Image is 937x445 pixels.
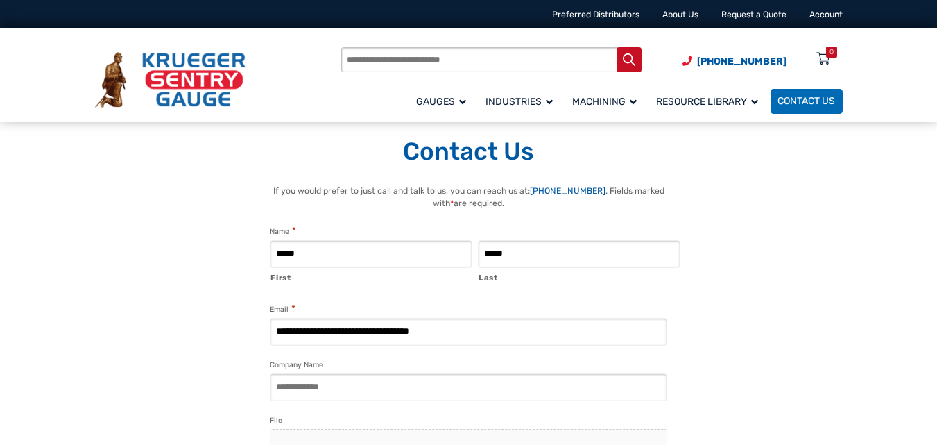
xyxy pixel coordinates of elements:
[270,359,323,371] label: Company Name
[409,87,479,115] a: Gauges
[530,186,605,196] a: [PHONE_NUMBER]
[485,96,553,108] span: Industries
[270,225,295,238] legend: Name
[656,96,758,108] span: Resource Library
[682,54,786,69] a: Phone Number (920) 434-8860
[697,56,786,67] span: [PHONE_NUMBER]
[662,10,698,19] a: About Us
[809,10,843,19] a: Account
[777,96,835,108] span: Contact Us
[649,87,771,115] a: Resource Library
[552,10,639,19] a: Preferred Distributors
[270,269,472,284] label: First
[270,414,282,427] label: File
[771,89,843,114] a: Contact Us
[479,269,680,284] label: Last
[256,185,681,210] p: If you would prefer to just call and talk to us, you can reach us at: . Fields marked with are re...
[565,87,649,115] a: Machining
[270,303,295,316] label: Email
[416,96,466,108] span: Gauges
[479,87,565,115] a: Industries
[829,47,834,58] div: 0
[95,137,843,167] h1: Contact Us
[572,96,637,108] span: Machining
[721,10,786,19] a: Request a Quote
[95,52,246,108] img: Krueger Sentry Gauge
